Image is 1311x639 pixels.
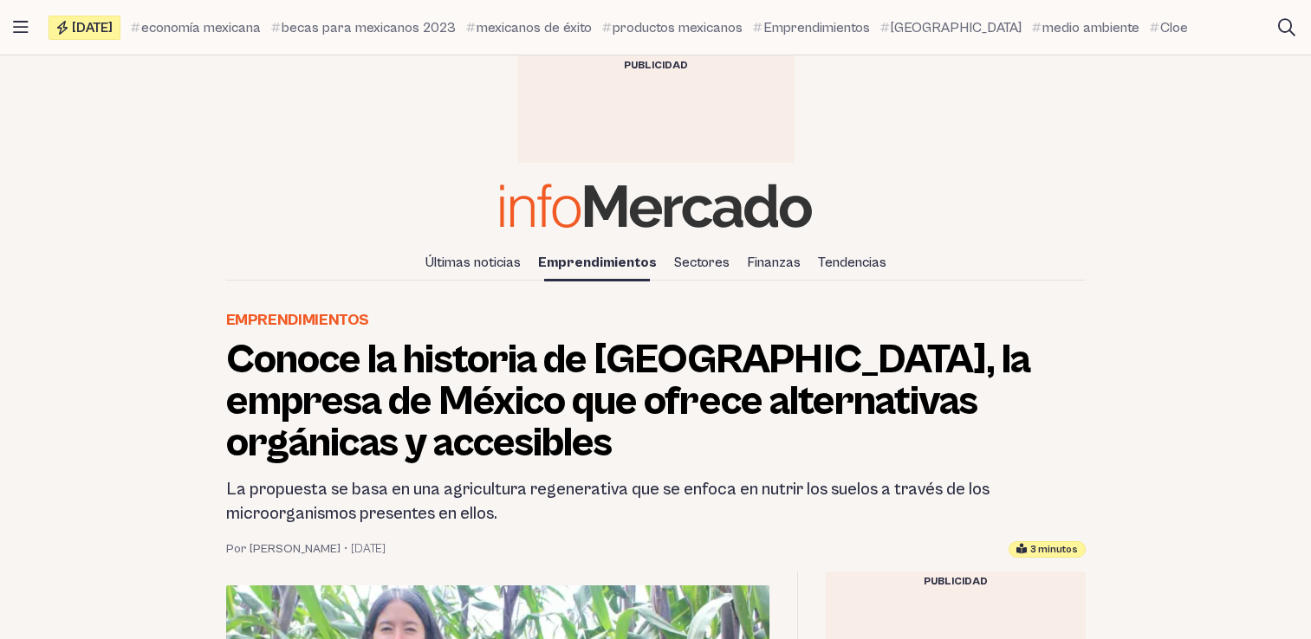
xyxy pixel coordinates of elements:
[1009,541,1086,558] div: Tiempo estimado de lectura: 3 minutos
[753,17,870,38] a: Emprendimientos
[763,17,870,38] span: Emprendimientos
[1032,17,1139,38] a: medio ambiente
[226,339,1086,464] h1: Conoce la historia de [GEOGRAPHIC_DATA], la empresa de México que ofrece alternativas orgánicas y...
[613,17,743,38] span: productos mexicanos
[282,17,456,38] span: becas para mexicanos 2023
[419,248,528,277] a: Últimas noticias
[500,184,812,228] img: Infomercado México logo
[1042,17,1139,38] span: medio ambiente
[811,248,893,277] a: Tendencias
[477,17,592,38] span: mexicanos de éxito
[466,17,592,38] a: mexicanos de éxito
[891,17,1022,38] span: [GEOGRAPHIC_DATA]
[344,540,347,558] span: •
[226,478,1086,526] h2: La propuesta se basa en una agricultura regenerativa que se enfoca en nutrir los suelos a través ...
[667,248,737,277] a: Sectores
[131,17,261,38] a: economía mexicana
[517,55,795,76] div: Publicidad
[740,248,808,277] a: Finanzas
[602,17,743,38] a: productos mexicanos
[1150,17,1188,38] a: Cloe
[72,21,113,35] span: [DATE]
[271,17,456,38] a: becas para mexicanos 2023
[141,17,261,38] span: economía mexicana
[351,540,386,558] time: 12 julio, 2023 15:01
[226,308,370,332] a: Emprendimientos
[880,17,1022,38] a: [GEOGRAPHIC_DATA]
[1160,17,1188,38] span: Cloe
[226,540,341,558] a: Por [PERSON_NAME]
[531,248,664,277] a: Emprendimientos
[826,571,1086,592] div: Publicidad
